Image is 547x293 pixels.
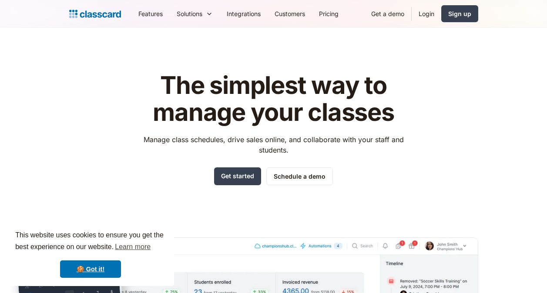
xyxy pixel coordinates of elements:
div: Solutions [177,9,202,18]
a: Pricing [312,4,346,23]
h1: The simplest way to manage your classes [135,72,412,126]
span: This website uses cookies to ensure you get the best experience on our website. [15,230,166,253]
a: Login [412,4,441,23]
a: Integrations [220,4,268,23]
a: Schedule a demo [266,167,333,185]
div: Sign up [448,9,471,18]
a: dismiss cookie message [60,260,121,278]
a: home [69,8,121,20]
p: Manage class schedules, drive sales online, and collaborate with your staff and students. [135,134,412,155]
div: Solutions [170,4,220,23]
a: Features [131,4,170,23]
a: Get started [214,167,261,185]
a: Sign up [441,5,478,22]
div: cookieconsent [7,222,174,286]
a: Get a demo [364,4,411,23]
a: Customers [268,4,312,23]
a: learn more about cookies [114,240,152,253]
